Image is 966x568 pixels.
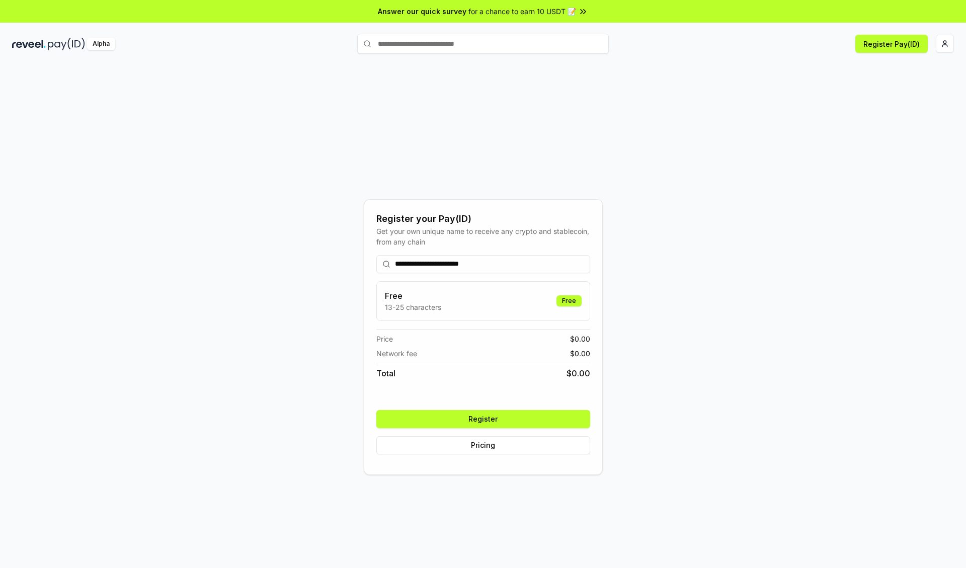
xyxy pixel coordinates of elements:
[376,410,590,428] button: Register
[376,348,417,359] span: Network fee
[556,295,582,306] div: Free
[376,436,590,454] button: Pricing
[385,290,441,302] h3: Free
[376,367,395,379] span: Total
[378,6,466,17] span: Answer our quick survey
[48,38,85,50] img: pay_id
[376,334,393,344] span: Price
[570,334,590,344] span: $ 0.00
[376,212,590,226] div: Register your Pay(ID)
[376,226,590,247] div: Get your own unique name to receive any crypto and stablecoin, from any chain
[570,348,590,359] span: $ 0.00
[855,35,928,53] button: Register Pay(ID)
[385,302,441,312] p: 13-25 characters
[87,38,115,50] div: Alpha
[567,367,590,379] span: $ 0.00
[12,38,46,50] img: reveel_dark
[468,6,576,17] span: for a chance to earn 10 USDT 📝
